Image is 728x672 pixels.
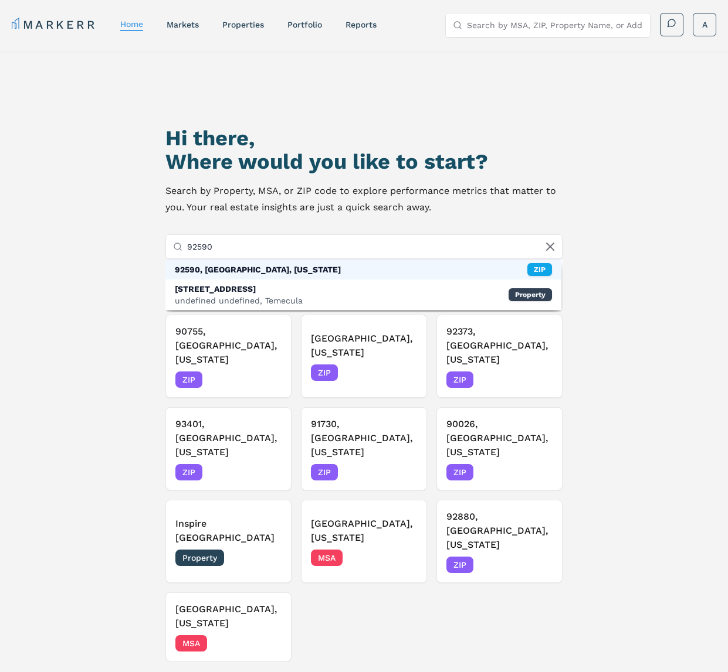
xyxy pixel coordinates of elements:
span: MSA [175,635,207,651]
div: Property [509,288,552,301]
span: MSA [311,550,343,566]
h3: 92880, [GEOGRAPHIC_DATA], [US_STATE] [446,510,553,552]
div: ZIP: 92590, Temecula, California [165,260,561,279]
a: properties [222,20,264,29]
h3: [GEOGRAPHIC_DATA], [US_STATE] [175,602,282,630]
h3: [GEOGRAPHIC_DATA], [US_STATE] [311,332,417,360]
div: Suggestions [165,260,561,310]
span: [DATE] [526,374,553,386]
div: undefined undefined, Temecula [175,295,303,306]
button: Inspire [GEOGRAPHIC_DATA]Property[DATE] [165,500,292,583]
button: A [693,13,716,36]
span: [DATE] [255,466,282,478]
button: 93401, [GEOGRAPHIC_DATA], [US_STATE]ZIP[DATE] [165,407,292,490]
span: [DATE] [526,559,553,571]
span: [DATE] [526,466,553,478]
span: [DATE] [391,367,417,378]
span: [DATE] [255,374,282,386]
div: ZIP [527,263,552,276]
button: 92373, [GEOGRAPHIC_DATA], [US_STATE]ZIP[DATE] [436,315,563,398]
h3: [GEOGRAPHIC_DATA], [US_STATE] [311,517,417,545]
input: Search by MSA, ZIP, Property Name, or Address [467,13,643,37]
h3: 92373, [GEOGRAPHIC_DATA], [US_STATE] [446,325,553,367]
h3: 91730, [GEOGRAPHIC_DATA], [US_STATE] [311,417,417,459]
input: Search by MSA, ZIP, Property Name, or Address [187,235,555,258]
span: ZIP [446,371,473,388]
div: Property: 29575 Pujol Street , Temecula, CA 92590 [165,279,561,310]
button: 90755, [GEOGRAPHIC_DATA], [US_STATE]ZIP[DATE] [165,315,292,398]
button: 92880, [GEOGRAPHIC_DATA], [US_STATE]ZIP[DATE] [436,500,563,583]
div: 92590, [GEOGRAPHIC_DATA], [US_STATE] [175,264,341,275]
a: Portfolio [287,20,322,29]
h3: Inspire [GEOGRAPHIC_DATA] [175,517,282,545]
span: [DATE] [391,466,417,478]
span: ZIP [446,464,473,480]
span: ZIP [311,364,338,381]
button: 90026, [GEOGRAPHIC_DATA], [US_STATE]ZIP[DATE] [436,407,563,490]
a: MARKERR [12,16,97,33]
h3: 93401, [GEOGRAPHIC_DATA], [US_STATE] [175,417,282,459]
span: ZIP [446,557,473,573]
h3: 90026, [GEOGRAPHIC_DATA], [US_STATE] [446,417,553,459]
button: [GEOGRAPHIC_DATA], [US_STATE]ZIP[DATE] [301,315,427,398]
h3: 90755, [GEOGRAPHIC_DATA], [US_STATE] [175,325,282,367]
a: markets [167,20,199,29]
div: [STREET_ADDRESS] [175,283,303,295]
p: Search by Property, MSA, or ZIP code to explore performance metrics that matter to you. Your real... [165,183,563,216]
span: Property [175,550,224,566]
span: [DATE] [255,552,282,564]
button: [GEOGRAPHIC_DATA], [US_STATE]MSA[DATE] [301,500,427,583]
button: 91730, [GEOGRAPHIC_DATA], [US_STATE]ZIP[DATE] [301,407,427,490]
button: [GEOGRAPHIC_DATA], [US_STATE]MSA[DATE] [165,592,292,661]
h1: Hi there, [165,127,563,150]
span: [DATE] [391,552,417,564]
span: A [702,19,707,30]
a: reports [346,20,377,29]
span: ZIP [175,371,202,388]
h2: Where would you like to start? [165,150,563,173]
span: ZIP [175,464,202,480]
span: ZIP [311,464,338,480]
span: [DATE] [255,637,282,649]
a: home [120,19,143,29]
